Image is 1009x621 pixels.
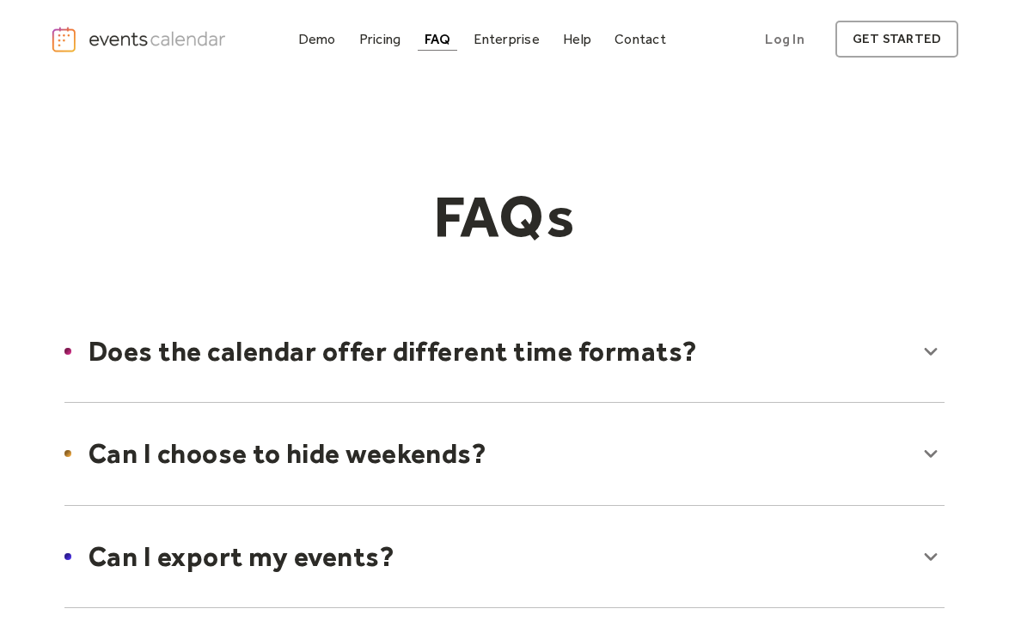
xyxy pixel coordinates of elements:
a: Pricing [352,27,408,51]
a: Enterprise [467,27,546,51]
div: Demo [298,34,336,44]
a: home [51,26,229,53]
a: Log In [748,21,821,58]
a: FAQ [418,27,458,51]
div: Enterprise [474,34,539,44]
a: get started [835,21,958,58]
div: FAQ [425,34,451,44]
div: Pricing [359,34,401,44]
div: Help [563,34,591,44]
a: Contact [608,27,673,51]
div: Contact [615,34,666,44]
a: Help [556,27,598,51]
h1: FAQs [174,181,835,252]
a: Demo [291,27,343,51]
